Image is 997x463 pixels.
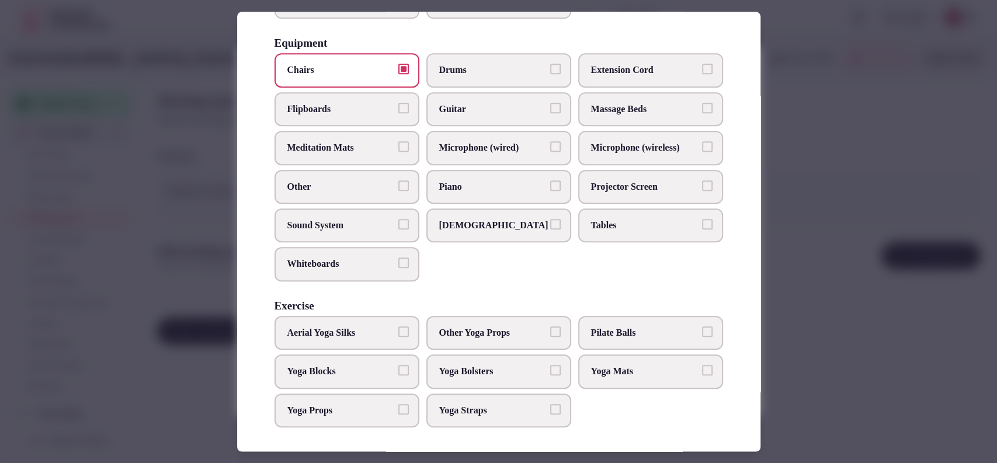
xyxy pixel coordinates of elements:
[591,219,699,232] span: Tables
[398,142,409,152] button: Meditation Mats
[702,103,713,113] button: Massage Beds
[591,365,699,378] span: Yoga Mats
[550,64,561,75] button: Drums
[439,404,547,417] span: Yoga Straps
[702,326,713,337] button: Pilate Balls
[398,103,409,113] button: Flipboards
[287,258,395,271] span: Whiteboards
[287,219,395,232] span: Sound System
[439,103,547,116] span: Guitar
[550,142,561,152] button: Microphone (wired)
[591,180,699,193] span: Projector Screen
[702,142,713,152] button: Microphone (wireless)
[398,326,409,337] button: Aerial Yoga Silks
[439,219,547,232] span: [DEMOGRAPHIC_DATA]
[287,142,395,155] span: Meditation Mats
[287,180,395,193] span: Other
[287,404,395,417] span: Yoga Props
[550,219,561,229] button: [DEMOGRAPHIC_DATA]
[398,404,409,415] button: Yoga Props
[439,180,547,193] span: Piano
[550,180,561,191] button: Piano
[550,365,561,375] button: Yoga Bolsters
[702,180,713,191] button: Projector Screen
[439,64,547,77] span: Drums
[439,365,547,378] span: Yoga Bolsters
[287,326,395,339] span: Aerial Yoga Silks
[550,404,561,415] button: Yoga Straps
[398,64,409,75] button: Chairs
[591,326,699,339] span: Pilate Balls
[439,142,547,155] span: Microphone (wired)
[275,38,328,49] h3: Equipment
[591,103,699,116] span: Massage Beds
[287,64,395,77] span: Chairs
[287,103,395,116] span: Flipboards
[591,142,699,155] span: Microphone (wireless)
[287,365,395,378] span: Yoga Blocks
[398,180,409,191] button: Other
[591,64,699,77] span: Extension Cord
[439,326,547,339] span: Other Yoga Props
[702,365,713,375] button: Yoga Mats
[398,219,409,229] button: Sound System
[702,219,713,229] button: Tables
[275,300,314,311] h3: Exercise
[702,64,713,75] button: Extension Cord
[550,103,561,113] button: Guitar
[398,258,409,269] button: Whiteboards
[550,326,561,337] button: Other Yoga Props
[398,365,409,375] button: Yoga Blocks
